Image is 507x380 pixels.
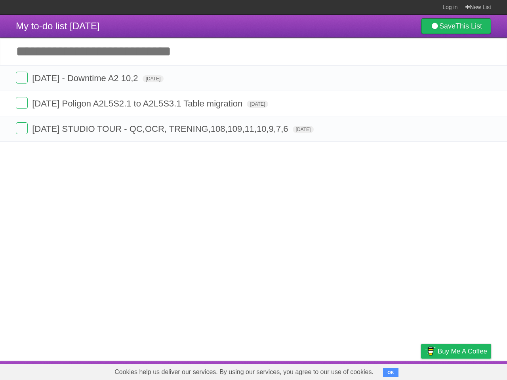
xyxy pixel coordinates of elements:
a: Buy me a coffee [421,344,491,359]
a: Terms [384,363,401,378]
a: Privacy [411,363,431,378]
a: SaveThis List [421,18,491,34]
label: Done [16,72,28,84]
span: [DATE] [293,126,314,133]
span: Cookies help us deliver our services. By using our services, you agree to our use of cookies. [107,364,381,380]
a: Developers [342,363,374,378]
span: Buy me a coffee [438,344,487,358]
span: [DATE] Poligon A2L5S2.1 to A2L5S3.1 Table migration [32,99,244,108]
a: Suggest a feature [441,363,491,378]
span: [DATE] [247,101,268,108]
img: Buy me a coffee [425,344,436,358]
label: Done [16,122,28,134]
label: Done [16,97,28,109]
a: About [316,363,332,378]
span: [DATE] [143,75,164,82]
span: My to-do list [DATE] [16,21,100,31]
b: This List [456,22,482,30]
button: OK [383,368,398,377]
span: [DATE] STUDIO TOUR - QC,OCR, TRENING,108,109,11,10,9,7,6 [32,124,290,134]
span: [DATE] - Downtime A2 10,2 [32,73,140,83]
